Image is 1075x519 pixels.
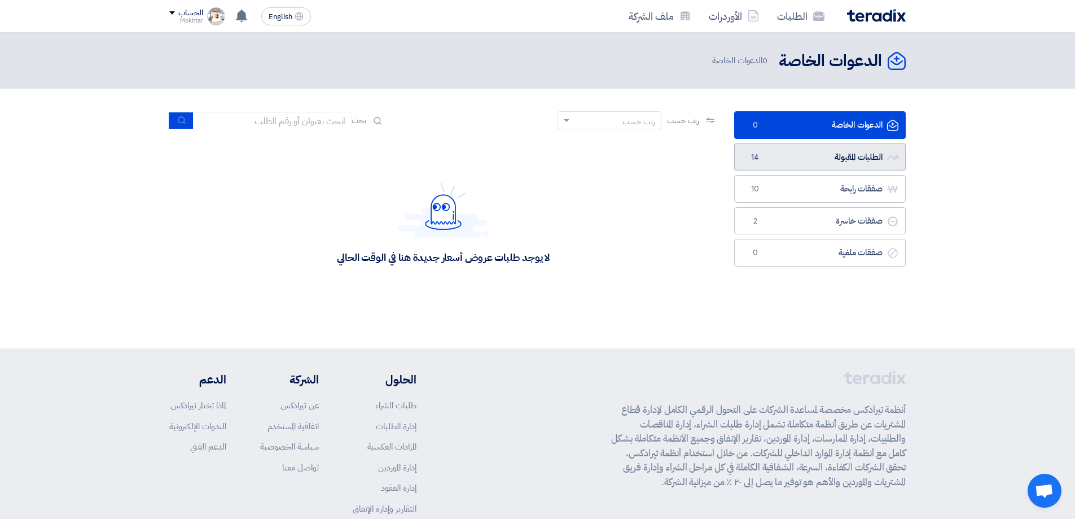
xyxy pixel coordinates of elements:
[748,247,762,259] span: 0
[207,7,225,25] img: WhatsApp_Image__at__AM_1666853926235.jpeg
[779,50,882,72] h2: الدعوات الخاصة
[337,251,550,264] div: لا يوجد طلبات عروض أسعار جديدة هنا في الوقت الحالي
[375,399,416,412] a: طلبات الشراء
[376,420,416,433] a: إدارة الطلبات
[734,143,906,171] a: الطلبات المقبولة14
[367,441,416,453] a: المزادات العكسية
[762,54,767,67] span: 0
[398,182,489,237] img: Hello
[282,461,319,474] a: تواصل معنا
[734,207,906,235] a: صفقات خاسرة2
[280,399,319,412] a: عن تيرادكس
[352,115,366,127] span: بحث
[667,115,699,127] span: رتب حسب
[194,112,352,129] input: ابحث بعنوان أو رقم الطلب
[748,120,762,131] span: 0
[381,482,416,494] a: إدارة العقود
[620,3,700,29] a: ملف الشركة
[734,111,906,139] a: الدعوات الخاصة0
[260,371,319,388] li: الشركة
[700,3,768,29] a: الأوردرات
[178,8,203,18] div: الحساب
[169,420,226,433] a: الندوات الإلكترونية
[712,54,770,67] span: الدعوات الخاصة
[269,13,292,21] span: English
[260,441,319,453] a: سياسة الخصوصية
[169,18,203,24] div: Mokhtar
[748,152,762,163] span: 14
[734,175,906,203] a: صفقات رابحة10
[768,3,833,29] a: الطلبات
[169,371,226,388] li: الدعم
[1028,474,1061,508] a: دردشة مفتوحة
[353,503,416,515] a: التقارير وإدارة الإنفاق
[622,116,655,128] div: رتب حسب
[190,441,226,453] a: الدعم الفني
[170,399,226,412] a: لماذا تختار تيرادكس
[748,184,762,195] span: 10
[267,420,319,433] a: اتفاقية المستخدم
[847,9,906,22] img: Teradix logo
[378,461,416,474] a: إدارة الموردين
[261,7,311,25] button: English
[748,216,762,227] span: 2
[734,239,906,267] a: صفقات ملغية0
[353,371,416,388] li: الحلول
[611,403,906,489] p: أنظمة تيرادكس مخصصة لمساعدة الشركات على التحول الرقمي الكامل لإدارة قطاع المشتريات عن طريق أنظمة ...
